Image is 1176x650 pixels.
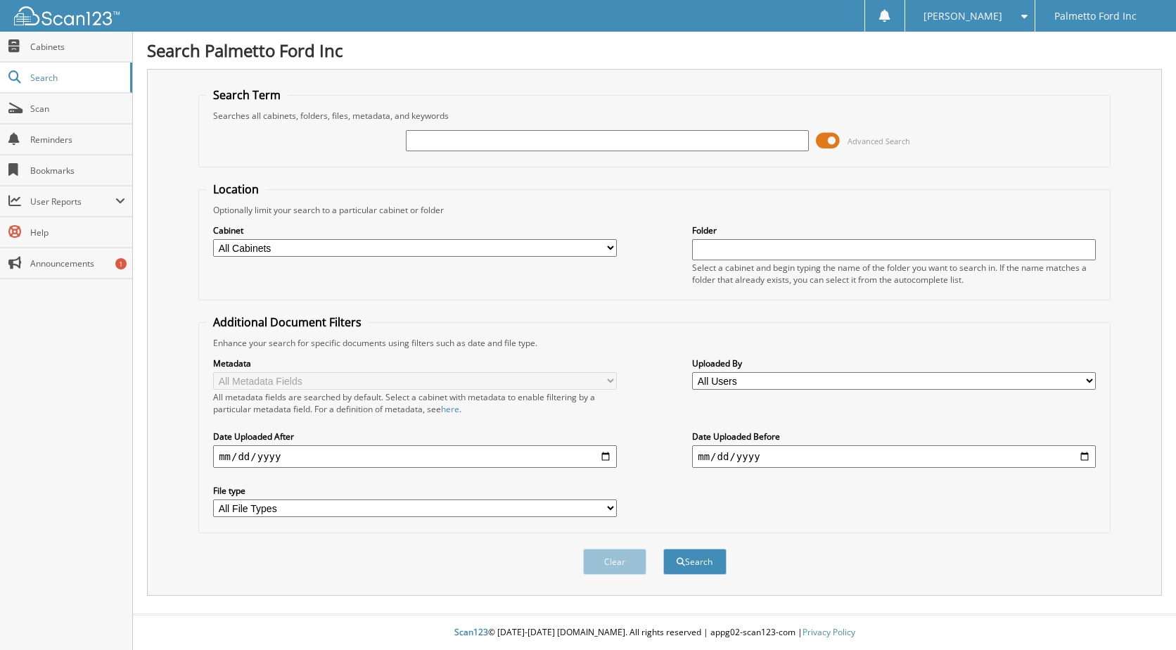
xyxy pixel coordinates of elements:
div: Select a cabinet and begin typing the name of the folder you want to search in. If the name match... [692,262,1096,286]
span: [PERSON_NAME] [923,12,1002,20]
img: scan123-logo-white.svg [14,6,120,25]
label: Date Uploaded After [213,431,617,442]
span: Scan [30,103,125,115]
div: All metadata fields are searched by default. Select a cabinet with metadata to enable filtering b... [213,391,617,415]
div: Searches all cabinets, folders, files, metadata, and keywords [206,110,1103,122]
div: Enhance your search for specific documents using filters such as date and file type. [206,337,1103,349]
span: Announcements [30,257,125,269]
button: Clear [583,549,646,575]
a: Privacy Policy [803,626,855,638]
a: here [441,403,459,415]
input: end [692,445,1096,468]
label: Date Uploaded Before [692,431,1096,442]
label: File type [213,485,617,497]
label: Folder [692,224,1096,236]
span: Advanced Search [848,136,910,146]
span: Help [30,227,125,238]
span: Scan123 [454,626,488,638]
input: start [213,445,617,468]
div: 1 [115,258,127,269]
legend: Additional Document Filters [206,314,369,330]
button: Search [663,549,727,575]
span: Search [30,72,123,84]
span: Reminders [30,134,125,146]
label: Cabinet [213,224,617,236]
legend: Search Term [206,87,288,103]
span: Bookmarks [30,165,125,177]
h1: Search Palmetto Ford Inc [147,39,1162,62]
span: User Reports [30,196,115,208]
label: Uploaded By [692,357,1096,369]
div: Optionally limit your search to a particular cabinet or folder [206,204,1103,216]
div: © [DATE]-[DATE] [DOMAIN_NAME]. All rights reserved | appg02-scan123-com | [133,616,1176,650]
span: Palmetto Ford Inc [1054,12,1137,20]
label: Metadata [213,357,617,369]
span: Cabinets [30,41,125,53]
legend: Location [206,181,266,197]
